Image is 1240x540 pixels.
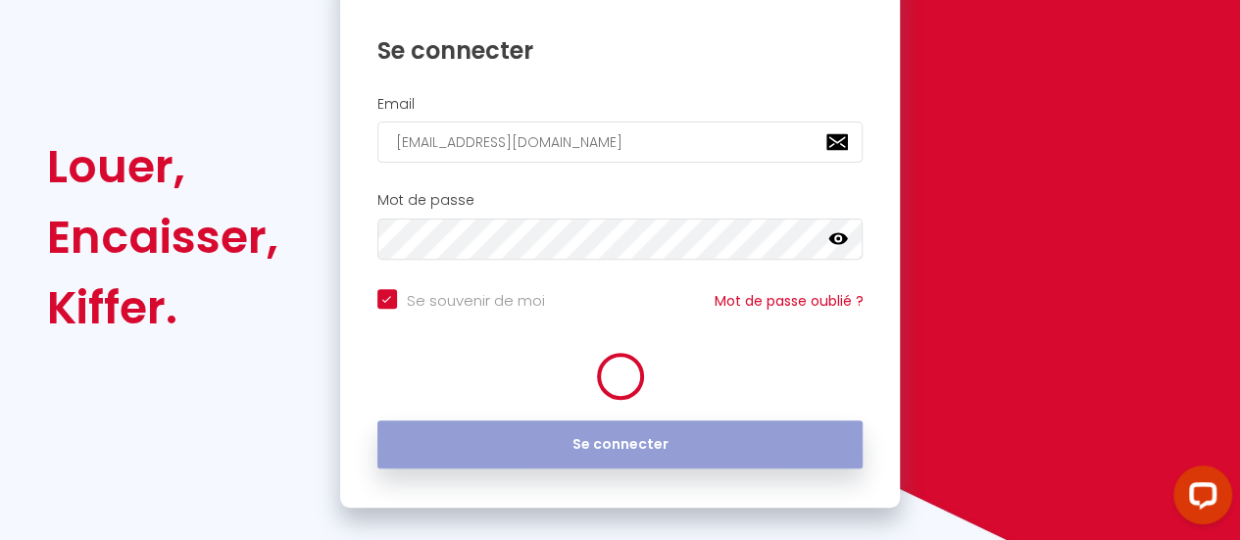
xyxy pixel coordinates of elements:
h1: Se connecter [377,35,864,66]
div: Kiffer. [47,272,278,343]
h2: Email [377,96,864,113]
input: Ton Email [377,122,864,163]
a: Mot de passe oublié ? [714,291,863,311]
h2: Mot de passe [377,192,864,209]
div: Louer, [47,131,278,202]
div: Encaisser, [47,202,278,272]
iframe: LiveChat chat widget [1158,458,1240,540]
button: Se connecter [377,420,864,469]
